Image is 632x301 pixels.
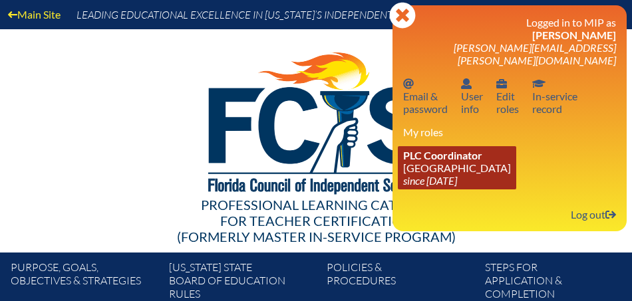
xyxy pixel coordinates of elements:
[403,78,414,89] svg: Email password
[454,41,616,66] span: [PERSON_NAME][EMAIL_ADDRESS][PERSON_NAME][DOMAIN_NAME]
[403,126,616,138] h3: My roles
[456,74,488,118] a: User infoUserinfo
[461,78,472,89] svg: User info
[532,78,546,89] svg: In-service record
[398,146,516,189] a: PLC Coordinator [GEOGRAPHIC_DATA] since [DATE]
[403,174,457,187] i: since [DATE]
[3,5,66,23] a: Main Site
[527,74,583,118] a: In-service recordIn-servicerecord
[21,197,611,245] div: Professional Learning Catalog (formerly Master In-service Program)
[179,29,454,211] img: FCISlogo221.eps
[496,78,507,89] svg: User info
[403,16,616,66] h3: Logged in to MIP as
[389,2,416,29] svg: Close
[565,205,621,223] a: Log outLog out
[491,74,524,118] a: User infoEditroles
[605,209,616,220] svg: Log out
[220,213,412,229] span: for Teacher Certification
[398,74,453,118] a: Email passwordEmail &password
[532,29,616,41] span: [PERSON_NAME]
[403,149,482,161] span: PLC Coordinator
